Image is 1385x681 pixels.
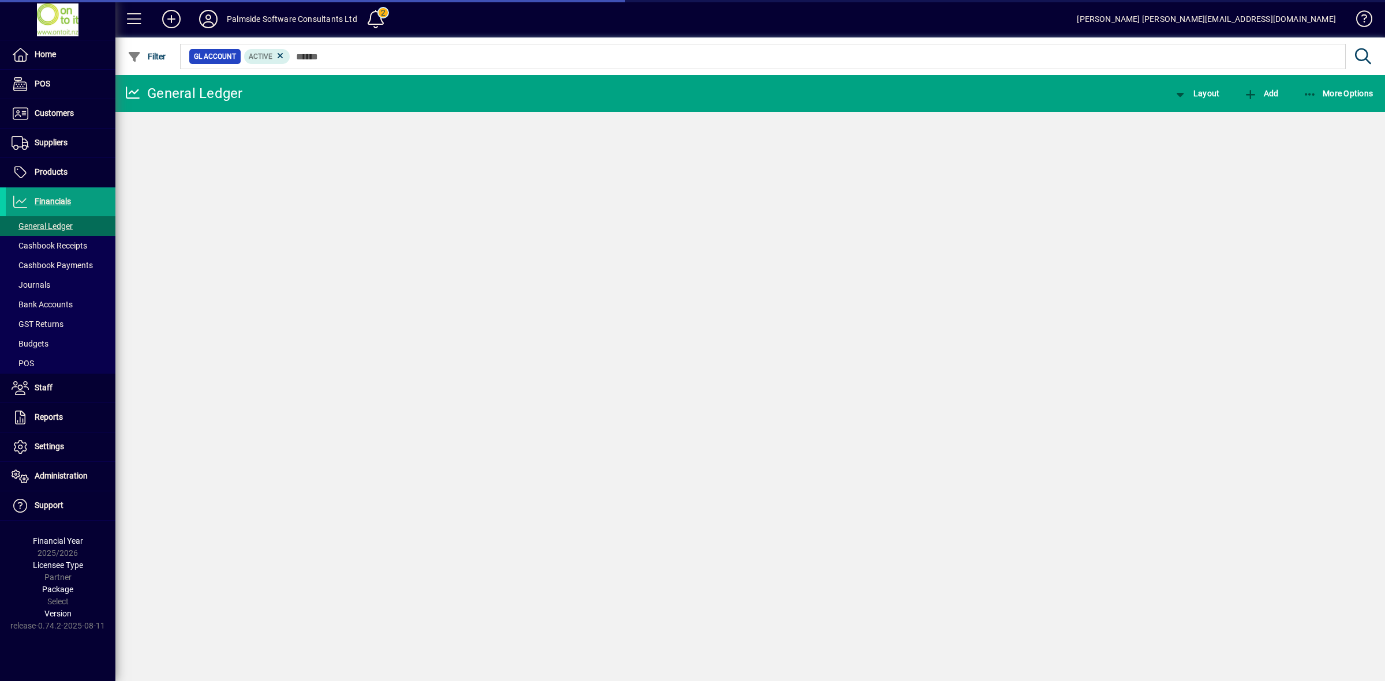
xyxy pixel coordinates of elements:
span: GL Account [194,51,236,62]
a: Cashbook Receipts [6,236,115,255]
span: Home [35,50,56,59]
a: Products [6,158,115,187]
span: POS [35,79,50,88]
span: Journals [12,280,50,289]
a: Home [6,40,115,69]
span: Package [42,585,73,594]
button: Profile [190,9,227,29]
a: Staff [6,374,115,402]
div: [PERSON_NAME] [PERSON_NAME][EMAIL_ADDRESS][DOMAIN_NAME] [1077,10,1336,28]
a: POS [6,70,115,99]
span: Bank Accounts [12,300,73,309]
a: Reports [6,403,115,432]
span: Administration [35,471,88,480]
span: Suppliers [35,138,68,147]
span: General Ledger [12,221,73,231]
span: Support [35,501,63,510]
span: Layout [1173,89,1219,98]
a: Cashbook Payments [6,255,115,275]
a: Customers [6,99,115,128]
span: Active [249,52,272,61]
a: POS [6,353,115,373]
a: Bank Accounts [6,295,115,314]
button: Add [1241,83,1281,104]
span: Licensee Type [33,560,83,570]
button: Add [153,9,190,29]
a: Administration [6,462,115,491]
span: Budgets [12,339,48,348]
div: General Ledger [124,84,243,103]
a: Knowledge Base [1347,2,1371,40]
a: Journals [6,275,115,295]
mat-chip: Activation Status: Active [244,49,290,64]
span: Version [44,609,72,618]
span: POS [12,359,34,368]
span: More Options [1303,89,1373,98]
button: Layout [1170,83,1222,104]
span: Staff [35,383,53,392]
button: More Options [1300,83,1376,104]
span: Add [1244,89,1278,98]
a: Budgets [6,334,115,353]
button: Filter [125,46,169,67]
span: Cashbook Payments [12,261,93,270]
span: Products [35,167,68,176]
a: Settings [6,432,115,461]
span: Financials [35,197,71,206]
div: Palmside Software Consultants Ltd [227,10,357,28]
span: Customers [35,108,74,118]
span: Financial Year [33,536,83,545]
app-page-header-button: View chart layout [1161,83,1231,104]
span: Cashbook Receipts [12,241,87,250]
span: GST Returns [12,319,63,329]
span: Reports [35,412,63,422]
a: Suppliers [6,129,115,157]
span: Settings [35,442,64,451]
span: Filter [128,52,166,61]
a: General Ledger [6,216,115,236]
a: Support [6,491,115,520]
a: GST Returns [6,314,115,334]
